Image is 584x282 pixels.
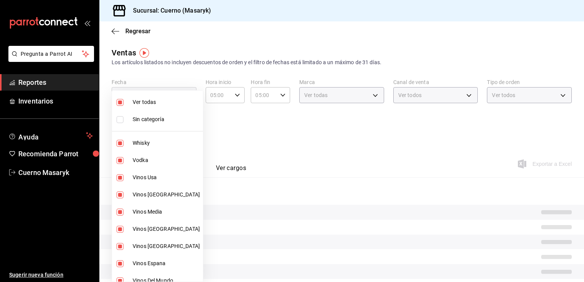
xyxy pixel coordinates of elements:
span: Vinos [GEOGRAPHIC_DATA] [133,242,200,250]
span: Vinos [GEOGRAPHIC_DATA] [133,191,200,199]
span: Whisky [133,139,200,147]
span: Ver todas [133,98,200,106]
span: Vinos Espana [133,259,200,267]
span: Vinos Usa [133,173,200,182]
span: Vodka [133,156,200,164]
span: Sin categoría [133,115,200,123]
span: Vinos Media [133,208,200,216]
span: Vinos [GEOGRAPHIC_DATA] [133,225,200,233]
img: Tooltip marker [140,48,149,58]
